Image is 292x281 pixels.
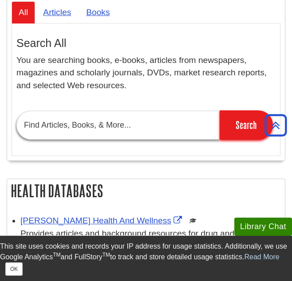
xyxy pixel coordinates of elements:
sup: TM [53,252,60,258]
a: Articles [36,1,78,23]
input: Search [220,110,273,140]
p: Provides articles and background resources for drug and health-related topics, and contains a med... [20,227,280,253]
a: Books [79,1,117,23]
sup: TM [103,252,110,258]
a: All [12,1,35,23]
a: Back to Top [261,119,290,131]
img: Scholarly or Peer Reviewed [189,217,197,224]
h2: Health Databases [7,179,285,203]
a: Read More [245,253,280,261]
h3: Search All [16,37,276,50]
a: Link opens in new window [20,216,184,225]
p: You are searching books, e-books, articles from newspapers, magazines and scholarly journals, DVD... [16,54,276,92]
button: Library Chat [234,218,292,236]
input: Find Articles, Books, & More... [16,111,220,140]
button: Close [5,262,23,276]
